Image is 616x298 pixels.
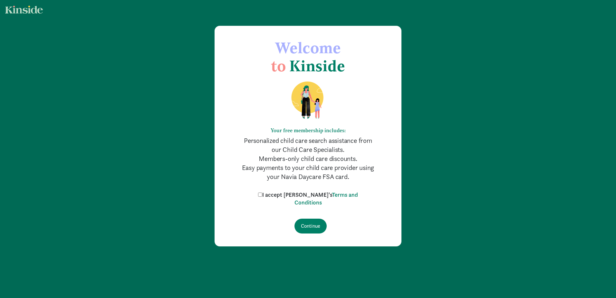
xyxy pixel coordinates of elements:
[240,136,376,154] p: Personalized child care search assistance from our Child Care Specialists.
[271,56,286,75] span: to
[294,219,327,233] input: Continue
[258,193,262,197] input: I accept [PERSON_NAME]'sTerms and Conditions
[294,191,358,206] a: Terms and Conditions
[5,5,43,14] img: light.svg
[256,191,360,206] label: I accept [PERSON_NAME]'s
[284,81,333,120] img: illustration-mom-daughter.png
[275,38,341,57] span: Welcome
[240,127,376,134] h6: Your free membership includes:
[240,163,376,181] p: Easy payments to your child care provider using your Navia Daycare FSA card.
[240,154,376,163] p: Members-only child care discounts.
[289,56,345,75] span: Kinside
